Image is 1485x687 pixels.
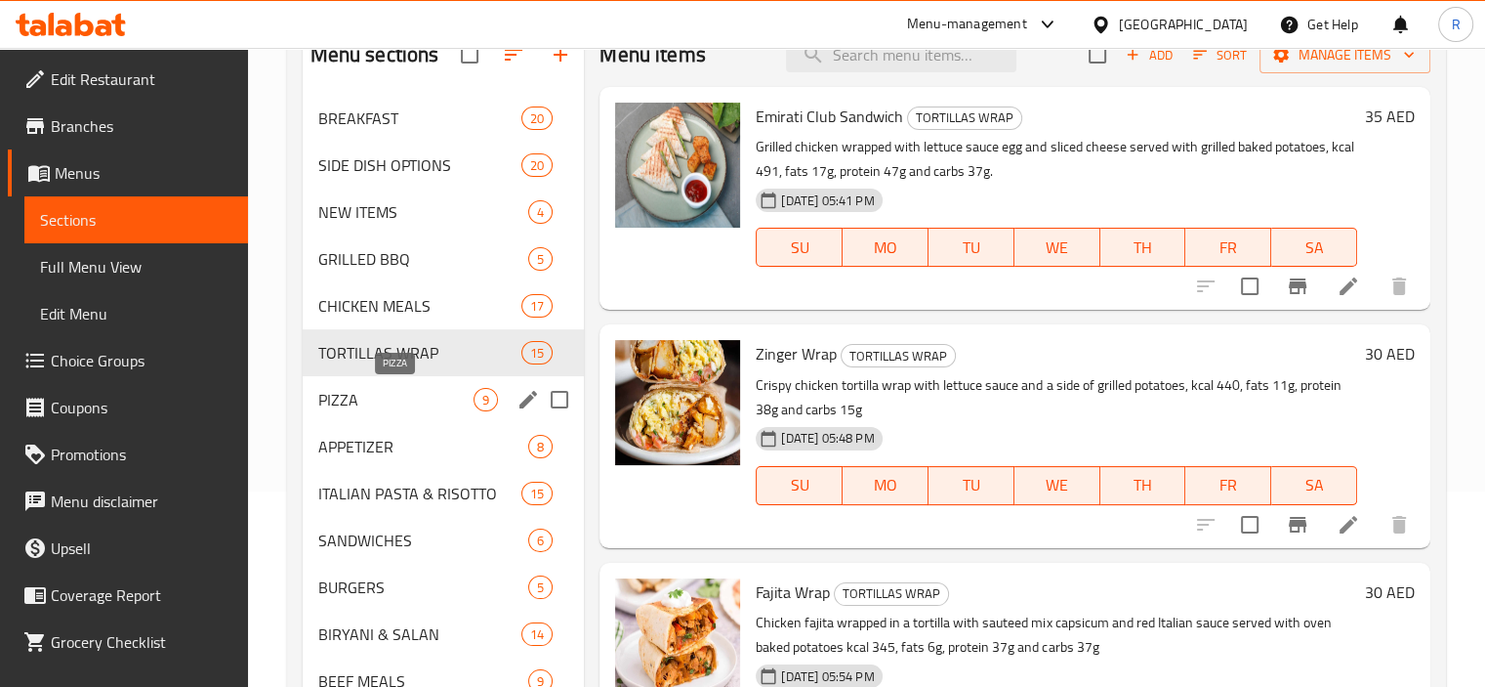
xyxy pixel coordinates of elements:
a: Upsell [8,525,248,572]
button: WE [1014,466,1100,505]
button: Sort [1188,40,1252,70]
button: TH [1100,466,1186,505]
span: Full Menu View [40,255,232,279]
span: ITALIAN PASTA & RISOTTO [318,482,522,505]
span: APPETIZER [318,435,529,458]
button: delete [1376,263,1423,310]
span: Select all sections [449,34,490,75]
span: Zinger Wrap [756,339,837,368]
button: SU [756,466,843,505]
div: items [474,388,498,411]
div: BIRYANI & SALAN14 [303,611,585,658]
button: delete [1376,501,1423,548]
span: TORTILLAS WRAP [835,582,948,605]
span: Select section [1077,34,1118,75]
div: SANDWICHES6 [303,517,585,564]
div: CHICKEN MEALS [318,294,522,318]
span: BIRYANI & SALAN [318,623,522,646]
div: PIZZA9edit [303,376,585,423]
span: TORTILLAS WRAP [318,341,522,365]
button: Add [1118,40,1180,70]
div: items [521,482,553,505]
img: Zinger Wrap [615,340,740,465]
span: Add [1123,44,1176,66]
span: TORTILLAS WRAP [908,107,1021,129]
span: SANDWICHES [318,529,529,552]
div: BURGERS5 [303,564,585,611]
button: FR [1185,228,1271,267]
h6: 30 AED [1365,579,1415,606]
button: MO [843,228,928,267]
div: TORTILLAS WRAP [907,107,1022,130]
span: 20 [522,156,552,175]
span: PIZZA [318,388,474,411]
span: FR [1193,471,1263,499]
div: items [528,576,553,599]
span: Promotions [51,443,232,466]
h2: Menu sections [310,40,439,69]
span: Emirati Club Sandwich [756,102,903,131]
p: Crispy chicken tortilla wrap with lettuce sauce and a side of grilled potatoes, kcal 440, fats 11... [756,373,1357,422]
button: Add section [537,31,584,78]
span: 20 [522,109,552,128]
a: Promotions [8,431,248,478]
button: TH [1100,228,1186,267]
span: Upsell [51,537,232,560]
span: 15 [522,344,552,363]
span: 5 [529,250,552,269]
div: NEW ITEMS [318,200,529,224]
img: Emirati Club Sandwich [615,103,740,228]
button: MO [843,466,928,505]
span: Select to update [1229,504,1270,545]
span: WE [1022,234,1093,262]
div: items [521,153,553,177]
div: items [521,294,553,318]
span: Sort sections [490,31,537,78]
span: BREAKFAST [318,107,522,130]
span: Branches [51,114,232,138]
span: 5 [529,579,552,597]
span: 17 [522,297,552,316]
h6: 30 AED [1365,340,1415,367]
div: BURGERS [318,576,529,599]
p: Grilled chicken wrapped with lettuce sauce egg and sliced cheese served with grilled baked potato... [756,135,1357,184]
div: items [528,529,553,552]
h2: Menu items [599,40,706,69]
span: 9 [474,391,497,409]
h6: 35 AED [1365,103,1415,130]
button: SU [756,228,843,267]
div: APPETIZER8 [303,423,585,470]
div: TORTILLAS WRAP [834,582,949,606]
span: Menu disclaimer [51,490,232,513]
span: Fajita Wrap [756,578,830,607]
span: TH [1108,234,1178,262]
span: SU [764,471,835,499]
span: MO [850,234,921,262]
span: Select to update [1229,266,1270,307]
span: Edit Menu [40,302,232,325]
span: [DATE] 05:48 PM [773,429,882,448]
a: Full Menu View [24,243,248,290]
div: SIDE DISH OPTIONS [318,153,522,177]
span: 4 [529,203,552,222]
div: ITALIAN PASTA & RISOTTO15 [303,470,585,517]
a: Edit menu item [1337,513,1360,537]
a: Choice Groups [8,337,248,384]
div: [GEOGRAPHIC_DATA] [1119,14,1248,35]
div: TORTILLAS WRAP15 [303,329,585,376]
a: Coupons [8,384,248,431]
div: CHICKEN MEALS17 [303,282,585,329]
span: Sections [40,208,232,232]
span: Sort [1193,44,1247,66]
a: Edit Menu [24,290,248,337]
button: Branch-specific-item [1274,263,1321,310]
a: Edit menu item [1337,275,1360,298]
button: SA [1271,466,1357,505]
div: GRILLED BBQ5 [303,236,585,282]
span: Grocery Checklist [51,630,232,654]
span: Coupons [51,396,232,419]
input: search [786,38,1016,72]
